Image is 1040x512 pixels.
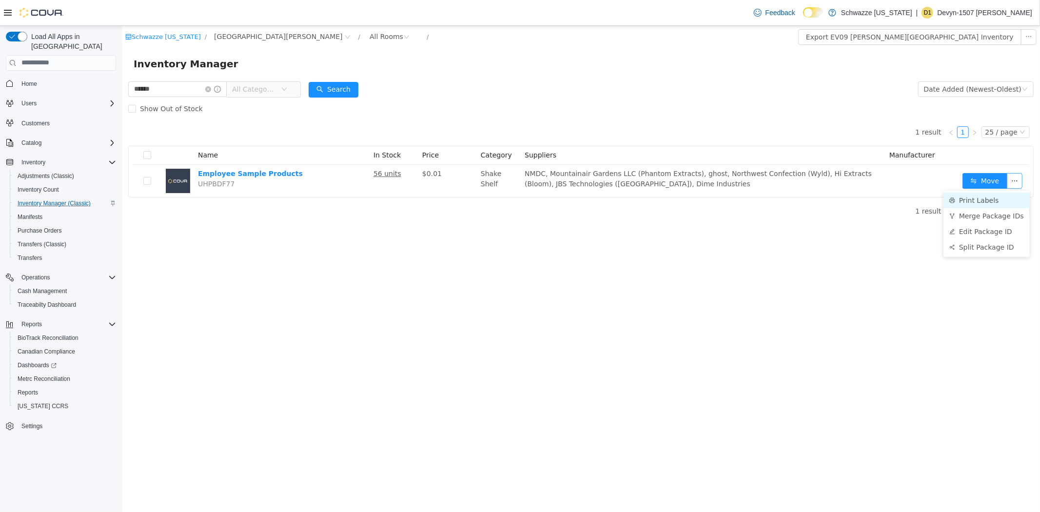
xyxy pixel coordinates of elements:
a: BioTrack Reconciliation [14,332,82,344]
p: Devyn-1507 [PERSON_NAME] [937,7,1032,19]
li: Print Labels [822,167,908,182]
li: Edit Package ID [822,198,908,214]
span: Price [300,125,317,133]
button: Manifests [10,210,120,224]
li: Previous Page [824,100,835,112]
span: Load All Apps in [GEOGRAPHIC_DATA] [27,32,116,51]
span: Home [21,80,37,88]
span: Manufacturer [767,125,813,133]
button: Customers [2,116,120,130]
button: [US_STATE] CCRS [10,399,120,413]
i: icon: close-circle [83,60,89,66]
span: Canadian Compliance [18,348,75,355]
button: icon: ellipsis [899,3,915,19]
a: Feedback [750,3,799,22]
span: Customers [21,119,50,127]
span: Manifests [14,211,116,223]
span: Transfers (Classic) [18,240,66,248]
i: icon: right [850,104,856,110]
button: icon: swapMove [841,147,885,163]
a: Canadian Compliance [14,346,79,357]
i: icon: shop [3,8,10,14]
i: icon: left [826,104,832,110]
a: Traceabilty Dashboard [14,299,80,311]
li: 1 result [794,179,820,191]
button: Transfers [10,251,120,265]
button: Users [18,98,40,109]
i: icon: down [898,103,903,110]
span: Inventory [21,158,45,166]
span: Users [18,98,116,109]
span: Show Out of Stock [14,79,85,87]
span: Suppliers [403,125,434,133]
span: All Categories [110,59,155,68]
div: 25 / page [863,101,896,112]
span: Dashboards [14,359,116,371]
span: Inventory Manager (Classic) [14,197,116,209]
button: Settings [2,419,120,433]
span: Transfers [18,254,42,262]
span: Reports [18,318,116,330]
span: Canadian Compliance [14,346,116,357]
a: Employee Sample Products [76,144,181,152]
button: Canadian Compliance [10,345,120,358]
a: Dashboards [10,358,120,372]
span: Transfers (Classic) [14,238,116,250]
button: icon: searchSearch [187,56,236,72]
button: Purchase Orders [10,224,120,237]
a: Inventory Manager (Classic) [14,197,95,209]
span: Inventory Manager (Classic) [18,199,91,207]
span: Customers [18,117,116,129]
a: Purchase Orders [14,225,66,236]
span: Dashboards [18,361,57,369]
button: Home [2,77,120,91]
span: Metrc Reconciliation [18,375,70,383]
span: Operations [21,274,50,281]
span: Adjustments (Classic) [18,172,74,180]
span: Settings [18,420,116,432]
span: Metrc Reconciliation [14,373,116,385]
button: Inventory Manager (Classic) [10,197,120,210]
span: Washington CCRS [14,400,116,412]
span: Inventory Manager [12,30,122,46]
button: Reports [10,386,120,399]
span: Settings [21,422,42,430]
span: D1 [924,7,931,19]
button: Catalog [2,136,120,150]
li: Merge Package IDs [822,182,908,198]
span: / [236,7,238,15]
a: Transfers (Classic) [14,238,70,250]
span: UHPBDF77 [76,154,113,162]
a: [US_STATE] CCRS [14,400,72,412]
button: Adjustments (Classic) [10,169,120,183]
i: icon: printer [827,172,833,177]
button: Inventory [2,156,120,169]
span: Inventory [18,157,116,168]
span: Home [18,78,116,90]
span: / [83,7,85,15]
input: Dark Mode [803,7,824,18]
span: BioTrack Reconciliation [14,332,116,344]
button: icon: ellipsis [885,147,901,163]
span: $0.01 [300,144,320,152]
img: Employee Sample Products placeholder [44,143,68,167]
button: Catalog [18,137,45,149]
img: Cova [20,8,63,18]
i: icon: share-alt [827,218,833,224]
a: Dashboards [14,359,60,371]
i: icon: down [900,60,906,67]
span: Traceabilty Dashboard [14,299,116,311]
button: Inventory Count [10,183,120,197]
li: Split Package ID [822,214,908,229]
li: Next Page [847,100,859,112]
a: Manifests [14,211,46,223]
a: Cash Management [14,285,71,297]
a: icon: shopSchwazze [US_STATE] [3,7,79,15]
li: 1 [835,100,847,112]
button: BioTrack Reconciliation [10,331,120,345]
span: Purchase Orders [14,225,116,236]
span: Inventory Count [14,184,116,196]
p: Schwazze [US_STATE] [841,7,912,19]
i: icon: down [159,60,165,67]
span: EV09 Montano Plaza [92,5,220,16]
